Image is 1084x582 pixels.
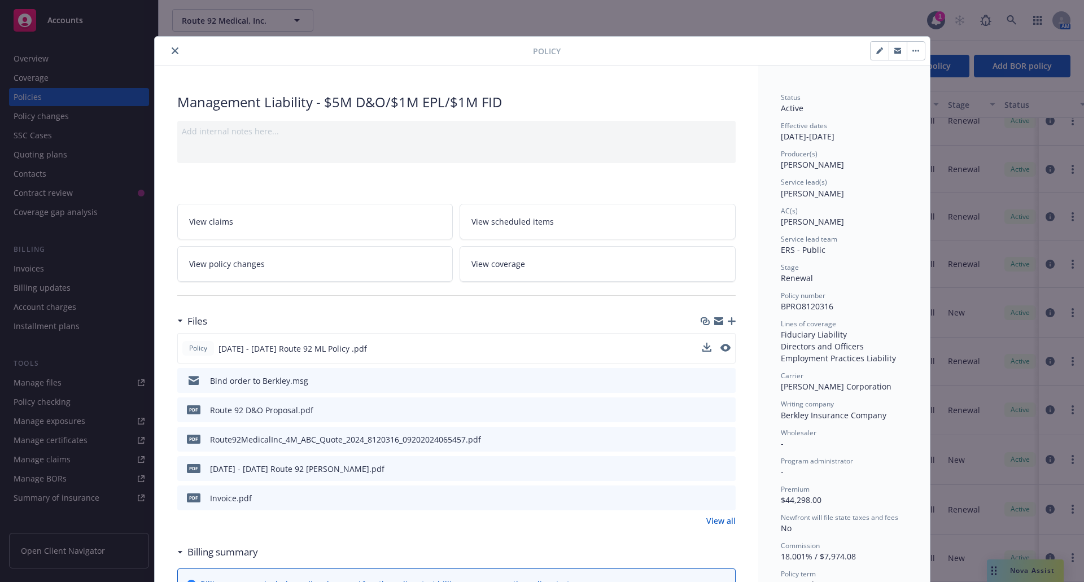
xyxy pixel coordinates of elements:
div: Bind order to Berkley.msg [210,375,308,387]
span: Producer(s) [781,149,818,159]
h3: Billing summary [187,545,258,559]
button: download file [703,404,712,416]
div: Billing summary [177,545,258,559]
span: Carrier [781,371,803,380]
span: View claims [189,216,233,227]
span: Wholesaler [781,428,816,437]
div: Directors and Officers [781,340,907,352]
span: AC(s) [781,206,798,216]
span: BPRO8120316 [781,301,833,312]
button: preview file [720,344,731,352]
span: ERS - Public [781,244,825,255]
button: preview file [721,463,731,475]
button: download file [703,463,712,475]
span: View coverage [471,258,525,270]
h3: Files [187,314,207,329]
a: View coverage [460,246,736,282]
span: Program administrator [781,456,853,466]
span: Policy number [781,291,825,300]
button: preview file [721,434,731,445]
span: Effective dates [781,121,827,130]
span: 18.001% / $7,974.08 [781,551,856,562]
button: download file [702,343,711,355]
span: View scheduled items [471,216,554,227]
a: View claims [177,204,453,239]
div: Files [177,314,207,329]
button: download file [703,492,712,504]
button: download file [702,343,711,352]
span: Policy [187,343,209,353]
span: Status [781,93,801,102]
div: Invoice.pdf [210,492,252,504]
div: Add internal notes here... [182,125,731,137]
a: View scheduled items [460,204,736,239]
span: pdf [187,435,200,443]
span: Active [781,103,803,113]
div: Route 92 D&O Proposal.pdf [210,404,313,416]
button: preview file [720,343,731,355]
span: Newfront will file state taxes and fees [781,513,898,522]
span: Berkley Insurance Company [781,410,886,421]
span: pdf [187,493,200,502]
span: Premium [781,484,810,494]
span: Policy term [781,569,816,579]
span: - [781,466,784,477]
span: Renewal [781,273,813,283]
button: preview file [721,492,731,504]
span: - [781,438,784,449]
button: download file [703,375,712,387]
a: View all [706,515,736,527]
span: pdf [187,464,200,472]
button: preview file [721,375,731,387]
div: Fiduciary Liability [781,329,907,340]
a: View policy changes [177,246,453,282]
span: [PERSON_NAME] [781,159,844,170]
span: [DATE] - [DATE] Route 92 ML Policy .pdf [218,343,367,355]
span: Commission [781,541,820,550]
span: Lines of coverage [781,319,836,329]
span: [PERSON_NAME] [781,188,844,199]
span: Writing company [781,399,834,409]
span: Service lead team [781,234,837,244]
span: No [781,523,792,533]
span: Policy [533,45,561,57]
span: Service lead(s) [781,177,827,187]
span: pdf [187,405,200,414]
span: [PERSON_NAME] [781,216,844,227]
span: $44,298.00 [781,495,821,505]
span: [PERSON_NAME] Corporation [781,381,891,392]
span: Stage [781,262,799,272]
div: Management Liability - $5M D&O/$1M EPL/$1M FID [177,93,736,112]
div: Route92MedicalInc_4M_ABC_Quote_2024_8120316_09202024065457.pdf [210,434,481,445]
span: View policy changes [189,258,265,270]
button: download file [703,434,712,445]
div: Employment Practices Liability [781,352,907,364]
button: close [168,44,182,58]
button: preview file [721,404,731,416]
div: [DATE] - [DATE] Route 92 [PERSON_NAME].pdf [210,463,384,475]
div: [DATE] - [DATE] [781,121,907,142]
